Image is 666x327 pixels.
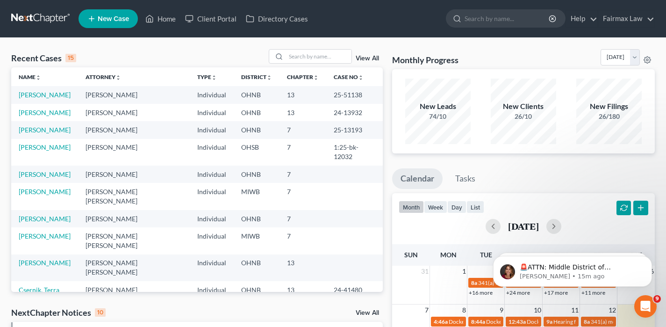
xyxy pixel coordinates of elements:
td: Individual [190,104,234,121]
td: OHNB [234,104,279,121]
td: 13 [279,86,326,103]
span: Mon [440,251,457,259]
span: 9 [653,295,661,303]
button: list [466,201,484,213]
td: [PERSON_NAME] [PERSON_NAME] [78,227,190,254]
td: 7 [279,183,326,210]
span: 31 [420,266,430,277]
span: 11 [570,305,580,316]
span: 8:44a [471,318,485,325]
span: 8a [584,318,590,325]
iframe: Intercom live chat [634,295,657,318]
td: MIWB [234,183,279,210]
td: 25-51138 [326,86,383,103]
td: [PERSON_NAME] [PERSON_NAME] [78,254,190,281]
td: Individual [190,166,234,183]
div: 10 [95,308,106,317]
button: day [447,201,466,213]
td: [PERSON_NAME] [78,121,190,138]
div: Recent Cases [11,52,76,64]
td: 7 [279,139,326,166]
td: OHNB [234,121,279,138]
td: OHNB [234,166,279,183]
td: Individual [190,139,234,166]
td: 7 [279,210,326,227]
a: Help [566,10,597,27]
input: Search by name... [465,10,550,27]
button: month [399,201,424,213]
input: Search by name... [286,50,351,63]
div: New Filings [576,101,642,112]
div: New Leads [405,101,471,112]
a: [PERSON_NAME] [19,126,71,134]
td: Individual [190,210,234,227]
a: [PERSON_NAME] [19,259,71,267]
a: [PERSON_NAME] [19,91,71,99]
i: unfold_more [266,75,272,80]
i: unfold_more [211,75,217,80]
span: 12:43a [508,318,526,325]
td: 24-41480 [326,281,383,298]
a: View All [356,310,379,316]
span: 9 [499,305,504,316]
span: 8 [461,305,467,316]
h3: Monthly Progress [392,54,458,65]
td: Individual [190,227,234,254]
a: Csernik, Terra [19,286,59,294]
a: [PERSON_NAME] [19,215,71,223]
h2: [DATE] [508,221,539,231]
a: Fairmax Law [598,10,654,27]
a: Client Portal [180,10,241,27]
td: 1:25-bk-12032 [326,139,383,166]
td: OHSB [234,139,279,166]
td: [PERSON_NAME] [PERSON_NAME] [78,183,190,210]
i: unfold_more [358,75,364,80]
td: [PERSON_NAME] [78,210,190,227]
a: [PERSON_NAME] [19,170,71,178]
a: Chapterunfold_more [287,73,319,80]
span: 9a [546,318,552,325]
div: NextChapter Notices [11,307,106,318]
div: 74/10 [405,112,471,121]
i: unfold_more [115,75,121,80]
span: Docket Text: for [PERSON_NAME] [486,318,570,325]
a: Tasks [447,168,484,189]
span: 7 [424,305,430,316]
td: Individual [190,281,234,298]
td: 7 [279,121,326,138]
td: Individual [190,183,234,210]
iframe: Intercom notifications message [479,236,666,302]
td: 25-13193 [326,121,383,138]
div: 26/180 [576,112,642,121]
td: 13 [279,281,326,298]
span: 8a [471,279,477,286]
td: OHNB [234,254,279,281]
a: [PERSON_NAME] [19,143,71,151]
td: 7 [279,227,326,254]
div: 15 [65,54,76,62]
div: 26/10 [491,112,556,121]
td: Individual [190,254,234,281]
td: OHNB [234,281,279,298]
span: New Case [98,15,129,22]
td: [PERSON_NAME] [78,86,190,103]
td: MIWB [234,227,279,254]
a: View All [356,55,379,62]
a: Typeunfold_more [197,73,217,80]
i: unfold_more [36,75,41,80]
span: Sun [404,251,418,259]
div: New Clients [491,101,556,112]
a: [PERSON_NAME] [19,109,71,116]
a: Districtunfold_more [241,73,272,80]
span: 12 [608,305,617,316]
button: week [424,201,447,213]
span: 341(a) Meeting for [PERSON_NAME] [478,279,569,286]
td: Individual [190,86,234,103]
a: Directory Cases [241,10,313,27]
td: 13 [279,104,326,121]
td: OHNB [234,86,279,103]
td: [PERSON_NAME] [78,139,190,166]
